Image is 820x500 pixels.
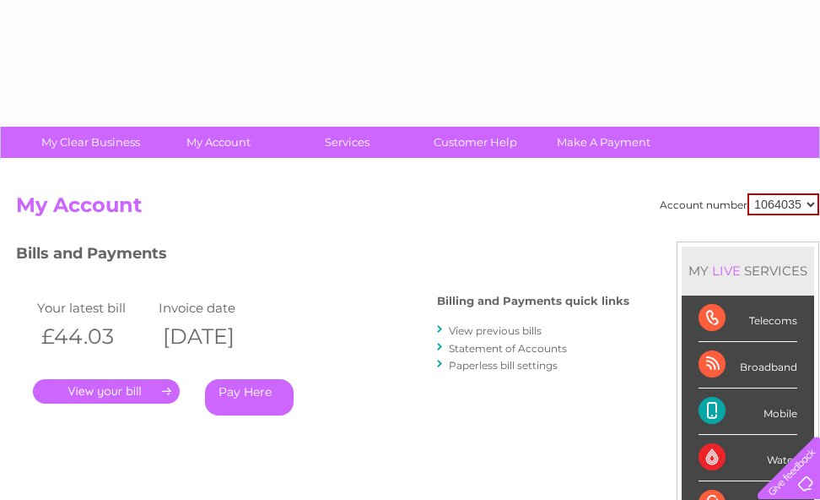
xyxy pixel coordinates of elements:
div: Account number [660,193,819,215]
h3: Bills and Payments [16,242,629,271]
h4: Billing and Payments quick links [437,295,629,307]
div: MY SERVICES [682,247,814,295]
a: Pay Here [205,379,294,416]
a: Statement of Accounts [449,342,567,355]
td: Invoice date [154,296,276,319]
a: Paperless bill settings [449,359,558,372]
a: Customer Help [406,127,545,158]
a: My Account [149,127,289,158]
a: . [33,379,180,404]
td: Your latest bill [33,296,154,319]
div: Mobile [699,389,797,435]
div: LIVE [709,263,744,279]
a: Services [278,127,417,158]
div: Water [699,435,797,481]
th: £44.03 [33,319,154,354]
h2: My Account [16,193,819,226]
div: Broadband [699,342,797,389]
a: Make A Payment [534,127,673,158]
a: My Clear Business [21,127,160,158]
th: [DATE] [154,319,276,354]
div: Telecoms [699,296,797,342]
a: View previous bills [449,324,542,337]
